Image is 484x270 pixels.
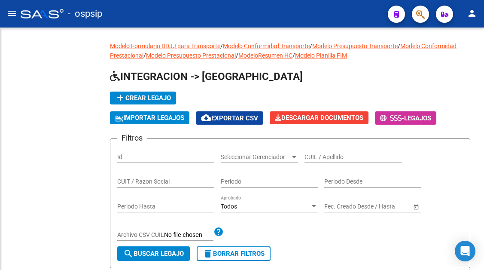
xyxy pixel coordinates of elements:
[123,250,184,258] span: Buscar Legajo
[68,4,102,23] span: - ospsip
[117,231,164,238] span: Archivo CSV CUIL
[270,111,368,124] button: Descargar Documentos
[221,203,237,210] span: Todos
[455,241,475,261] div: Open Intercom Messenger
[115,94,171,102] span: Crear Legajo
[203,250,265,258] span: Borrar Filtros
[324,203,356,210] input: Fecha inicio
[213,227,224,237] mat-icon: help
[375,111,436,125] button: -Legajos
[467,8,477,18] mat-icon: person
[146,52,236,59] a: Modelo Presupuesto Prestacional
[312,43,398,49] a: Modelo Presupuesto Transporte
[380,114,404,122] span: -
[203,249,213,259] mat-icon: delete
[110,111,189,124] button: IMPORTAR LEGAJOS
[123,249,134,259] mat-icon: search
[223,43,310,49] a: Modelo Conformidad Transporte
[238,52,292,59] a: ModeloResumen HC
[363,203,405,210] input: Fecha fin
[404,114,431,122] span: Legajos
[117,132,147,144] h3: Filtros
[411,202,420,211] button: Open calendar
[110,43,220,49] a: Modelo Formulario DDJJ para Transporte
[164,231,213,239] input: Archivo CSV CUIL
[7,8,17,18] mat-icon: menu
[197,246,271,261] button: Borrar Filtros
[117,246,190,261] button: Buscar Legajo
[295,52,347,59] a: Modelo Planilla FIM
[201,114,258,122] span: Exportar CSV
[275,114,363,122] span: Descargar Documentos
[110,92,176,104] button: Crear Legajo
[115,92,125,103] mat-icon: add
[201,113,211,123] mat-icon: cloud_download
[110,71,303,83] span: INTEGRACION -> [GEOGRAPHIC_DATA]
[221,153,290,161] span: Seleccionar Gerenciador
[196,111,263,125] button: Exportar CSV
[115,114,184,122] span: IMPORTAR LEGAJOS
